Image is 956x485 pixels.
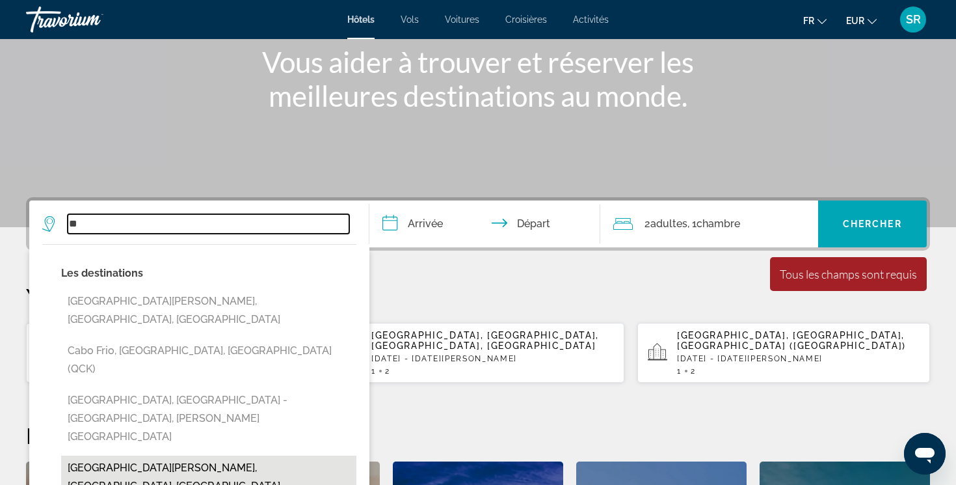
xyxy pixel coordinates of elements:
button: Cabo Frio, [GEOGRAPHIC_DATA], [GEOGRAPHIC_DATA] (QCK) [61,339,356,381]
span: 2 [691,367,696,376]
button: [GEOGRAPHIC_DATA], [GEOGRAPHIC_DATA] (DUB)[DATE] - [DATE]12 [26,322,319,383]
div: Search widget [29,201,927,247]
span: EUR [846,16,864,26]
span: , 1 [687,215,740,233]
button: Check in and out dates [369,201,600,247]
h2: Destinations en vedette [26,423,930,449]
span: Chercher [843,219,902,229]
button: Travelers: 2 adults, 0 children [600,201,818,247]
span: [GEOGRAPHIC_DATA], [GEOGRAPHIC_DATA], [GEOGRAPHIC_DATA] ([GEOGRAPHIC_DATA]) [677,330,906,351]
a: Travorium [26,3,156,36]
button: [GEOGRAPHIC_DATA], [GEOGRAPHIC_DATA] - [GEOGRAPHIC_DATA], [PERSON_NAME][GEOGRAPHIC_DATA] [61,388,356,449]
a: Vols [401,14,419,25]
span: 1 [677,367,682,376]
span: 2 [385,367,390,376]
div: Tous les champs sont requis [780,267,917,281]
span: fr [803,16,814,26]
span: 1 [371,367,376,376]
span: [GEOGRAPHIC_DATA], [GEOGRAPHIC_DATA], [GEOGRAPHIC_DATA], [GEOGRAPHIC_DATA] [371,330,599,351]
a: Croisières [505,14,547,25]
p: Les destinations [61,264,356,283]
a: Activités [573,14,609,25]
button: User Menu [896,6,930,33]
h1: Vous aider à trouver et réserver les meilleures destinations au monde. [234,45,722,113]
button: [GEOGRAPHIC_DATA], [GEOGRAPHIC_DATA], [GEOGRAPHIC_DATA] ([GEOGRAPHIC_DATA])[DATE] - [DATE][PERSON... [637,322,930,383]
span: 2 [644,215,687,233]
button: Chercher [818,201,927,247]
button: [GEOGRAPHIC_DATA], [GEOGRAPHIC_DATA], [GEOGRAPHIC_DATA], [GEOGRAPHIC_DATA][DATE] - [DATE][PERSON_... [332,322,624,383]
a: Hôtels [347,14,375,25]
span: SR [906,13,921,26]
p: Your Recent Searches [26,283,930,309]
p: [DATE] - [DATE][PERSON_NAME] [371,354,614,363]
a: Voitures [445,14,479,25]
span: Chambre [697,217,740,230]
span: Adultes [650,217,687,230]
button: [GEOGRAPHIC_DATA][PERSON_NAME], [GEOGRAPHIC_DATA], [GEOGRAPHIC_DATA] [61,289,356,332]
iframe: Bouton de lancement de la fenêtre de messagerie [904,433,946,475]
p: [DATE] - [DATE][PERSON_NAME] [677,354,920,363]
button: Change language [803,11,827,30]
button: Change currency [846,11,877,30]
